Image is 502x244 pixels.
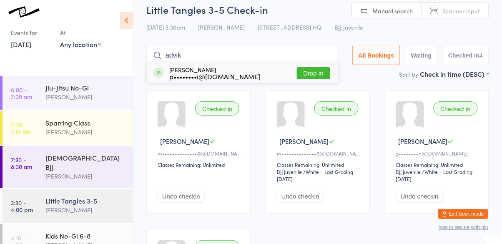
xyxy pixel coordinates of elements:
a: 7:30 -8:30 am[DEMOGRAPHIC_DATA] BJJ[PERSON_NAME] [3,146,133,188]
div: Classes Remaining: Unlimited [396,161,480,168]
div: Jiu-Jitsu No-Gi [45,83,126,92]
label: Sort by [399,70,419,78]
span: Scanner input [443,7,480,15]
button: Undo checkin [277,190,324,203]
h2: Little Tangles 3-5 Check-in [146,3,489,16]
div: Checked in [195,101,239,116]
div: m••••••••••••••6@[DOMAIN_NAME] [158,150,242,157]
div: [DEMOGRAPHIC_DATA] BJJ [45,153,126,171]
img: Knots Jiu-Jitsu [8,6,40,18]
span: [PERSON_NAME] [198,23,245,31]
div: [PERSON_NAME] [45,127,126,137]
div: 4 [479,52,483,59]
div: p••••••••i@[DOMAIN_NAME] [169,73,260,80]
button: Exit kiosk mode [438,209,488,219]
span: Manual search [373,7,413,15]
span: BJJ Juvenile [334,23,364,31]
button: All Bookings [352,46,401,65]
div: [PERSON_NAME] [45,205,126,215]
span: [STREET_ADDRESS] HQ [258,23,321,31]
button: Checked in4 [442,46,489,65]
div: At [60,26,101,40]
a: 6:00 -7:00 amJiu-Jitsu No-Gi[PERSON_NAME] [3,76,133,110]
a: 7:00 -7:15 amSparring Class[PERSON_NAME] [3,111,133,145]
div: Checked in [314,101,359,116]
time: 7:30 - 8:30 am [11,156,32,170]
span: [PERSON_NAME] [160,137,209,146]
button: how to secure with pin [439,224,488,230]
div: Classes Remaining: Unlimited [158,161,242,168]
div: [PERSON_NAME] [45,92,126,102]
div: Little Tangles 3-5 [45,196,126,205]
div: [PERSON_NAME] [45,171,126,181]
a: 3:30 -4:00 pmLittle Tangles 3-5[PERSON_NAME] [3,189,133,223]
a: [DATE] [11,40,31,49]
div: [PERSON_NAME] [169,66,260,80]
div: g••••••••n@[DOMAIN_NAME] [396,150,480,157]
time: 3:30 - 4:00 pm [11,199,33,213]
time: 6:00 - 7:00 am [11,86,32,100]
button: Drop in [297,67,330,79]
input: Search [146,46,339,65]
span: [PERSON_NAME] [279,137,329,146]
span: [PERSON_NAME] [399,137,448,146]
div: Kids No-Gi 6-8 [45,231,126,240]
div: Sparring Class [45,118,126,127]
div: Classes Remaining: Unlimited [277,161,361,168]
span: [DATE] 3:30pm [146,23,185,31]
button: Waiting [404,46,438,65]
time: 7:00 - 7:15 am [11,121,31,135]
div: Events for [11,26,52,40]
div: m••••••••••••••6@[DOMAIN_NAME] [277,150,361,157]
div: Checked in [434,101,478,116]
div: Check in time (DESC) [420,69,489,78]
div: BJJ Juvenile [277,168,302,175]
div: BJJ Juvenile [396,168,421,175]
button: Undo checkin [158,190,205,203]
div: Any location [60,40,101,49]
button: Undo checkin [396,190,443,203]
